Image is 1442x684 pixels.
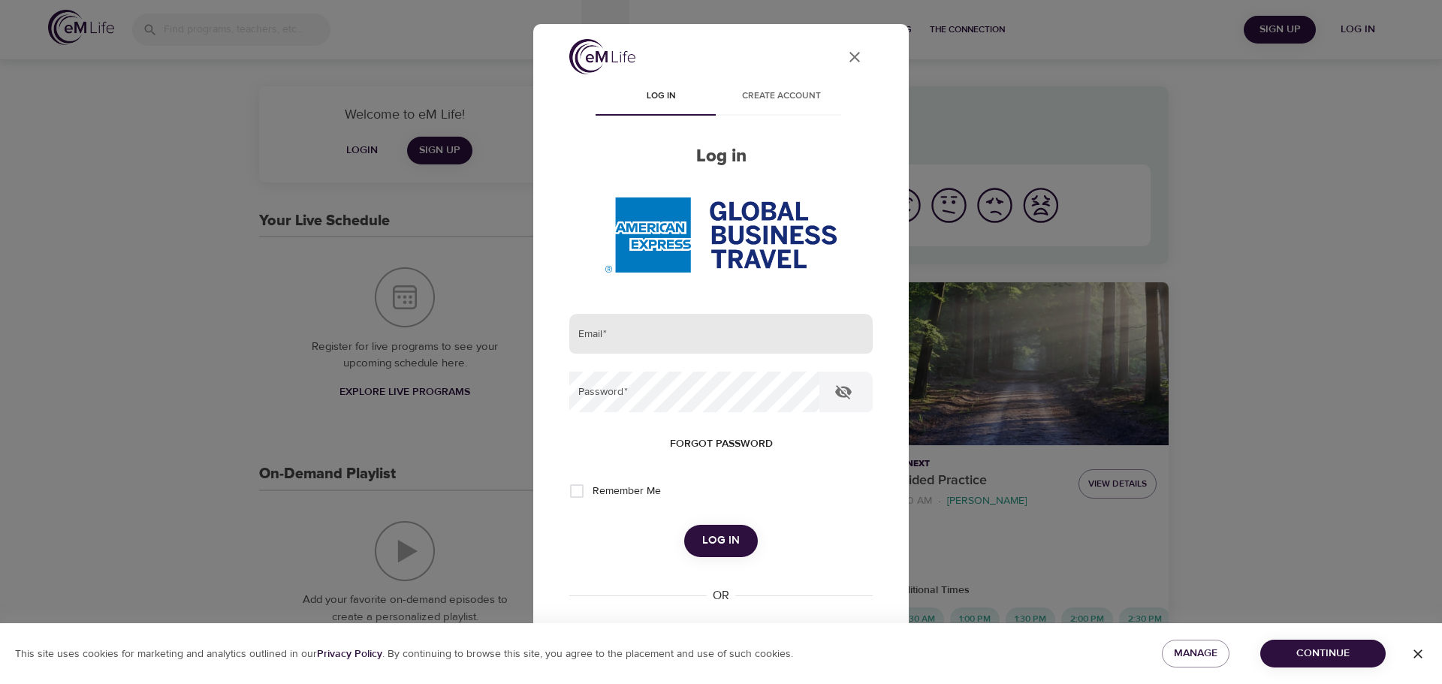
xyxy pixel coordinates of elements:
span: Continue [1272,644,1374,663]
div: disabled tabs example [569,80,873,116]
span: Create account [730,89,832,104]
img: logo [569,39,635,74]
button: Log in [684,525,758,556]
span: Log in [702,531,740,550]
h2: Log in [569,146,873,167]
b: Privacy Policy [317,647,382,661]
img: AmEx%20GBT%20logo.png [605,197,837,273]
div: OR [707,587,735,604]
span: Remember Me [593,484,661,499]
span: Log in [610,89,712,104]
span: Forgot password [670,435,773,453]
span: Manage [1174,644,1217,663]
button: close [837,39,873,75]
button: Forgot password [664,430,779,458]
